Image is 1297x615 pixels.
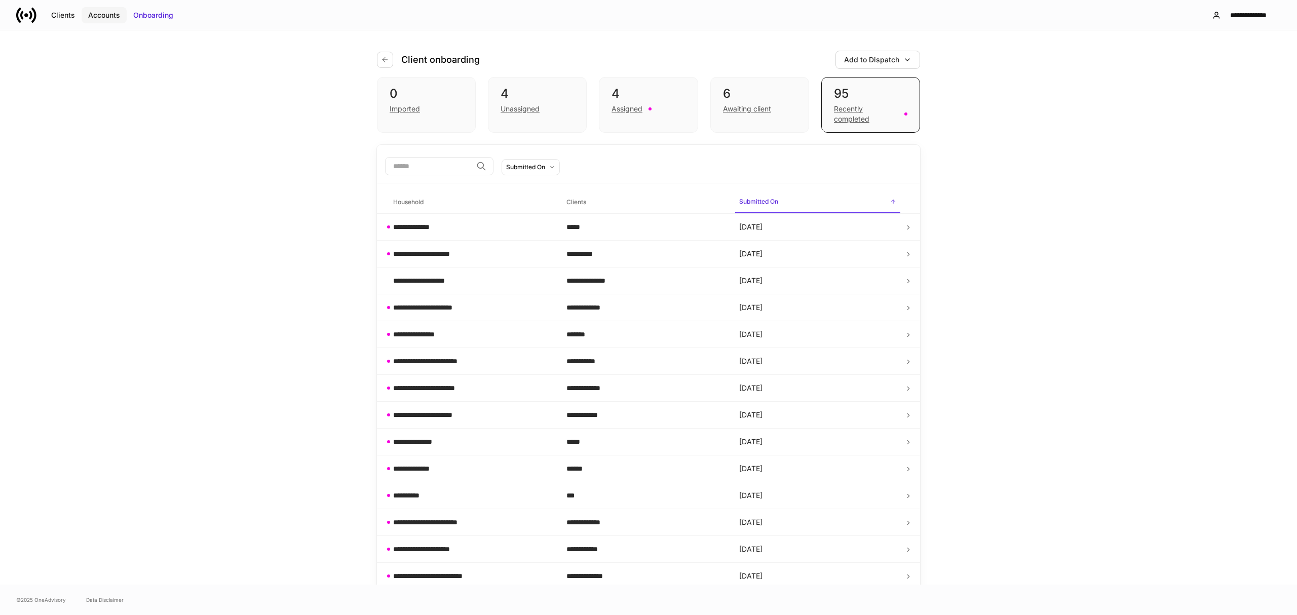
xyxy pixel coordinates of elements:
[377,77,476,133] div: 0Imported
[731,509,904,536] td: [DATE]
[731,402,904,429] td: [DATE]
[401,54,480,66] h4: Client onboarding
[835,51,920,69] button: Add to Dispatch
[731,536,904,563] td: [DATE]
[82,7,127,23] button: Accounts
[566,197,586,207] h6: Clients
[502,159,560,175] button: Submitted On
[731,214,904,241] td: [DATE]
[16,596,66,604] span: © 2025 OneAdvisory
[88,10,120,20] div: Accounts
[710,77,809,133] div: 6Awaiting client
[389,192,554,213] span: Household
[731,348,904,375] td: [DATE]
[501,86,574,102] div: 4
[731,455,904,482] td: [DATE]
[612,104,642,114] div: Assigned
[133,10,173,20] div: Onboarding
[51,10,75,20] div: Clients
[834,104,898,124] div: Recently completed
[488,77,587,133] div: 4Unassigned
[506,162,545,172] div: Submitted On
[723,86,796,102] div: 6
[501,104,540,114] div: Unassigned
[599,77,698,133] div: 4Assigned
[731,563,904,590] td: [DATE]
[731,429,904,455] td: [DATE]
[834,86,907,102] div: 95
[739,197,778,206] h6: Submitted On
[731,294,904,321] td: [DATE]
[393,197,424,207] h6: Household
[390,104,420,114] div: Imported
[612,86,685,102] div: 4
[562,192,728,213] span: Clients
[731,241,904,267] td: [DATE]
[731,482,904,509] td: [DATE]
[731,375,904,402] td: [DATE]
[731,321,904,348] td: [DATE]
[735,191,900,213] span: Submitted On
[86,596,124,604] a: Data Disclaimer
[723,104,771,114] div: Awaiting client
[731,267,904,294] td: [DATE]
[390,86,463,102] div: 0
[45,7,82,23] button: Clients
[821,77,920,133] div: 95Recently completed
[844,55,899,65] div: Add to Dispatch
[127,7,180,23] button: Onboarding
